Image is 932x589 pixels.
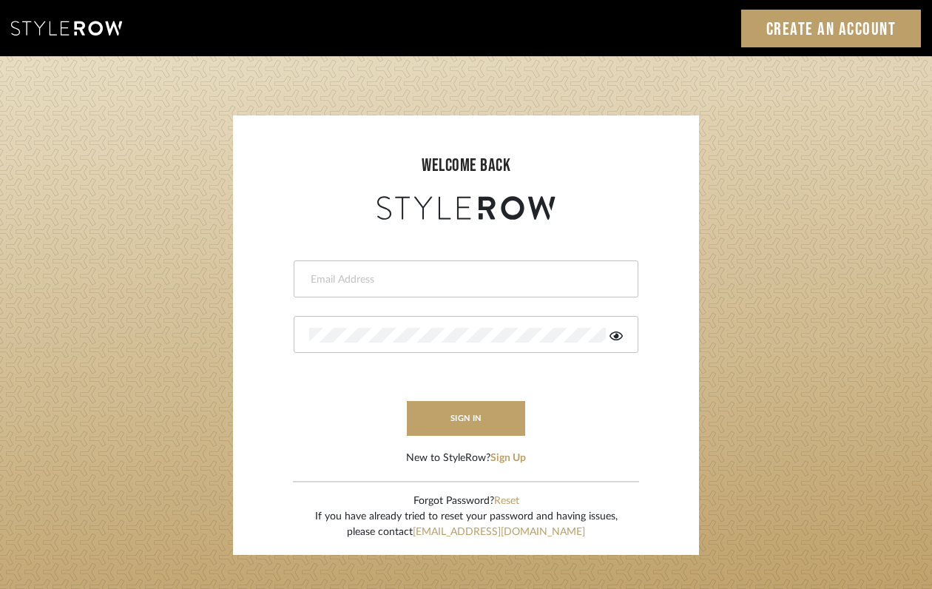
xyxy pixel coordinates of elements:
button: Reset [494,494,519,509]
a: [EMAIL_ADDRESS][DOMAIN_NAME] [413,527,585,537]
div: welcome back [248,152,684,179]
div: If you have already tried to reset your password and having issues, please contact [315,509,618,540]
button: sign in [407,401,525,436]
input: Email Address [309,272,619,287]
div: Forgot Password? [315,494,618,509]
a: Create an Account [741,10,922,47]
div: New to StyleRow? [406,451,526,466]
button: Sign Up [490,451,526,466]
